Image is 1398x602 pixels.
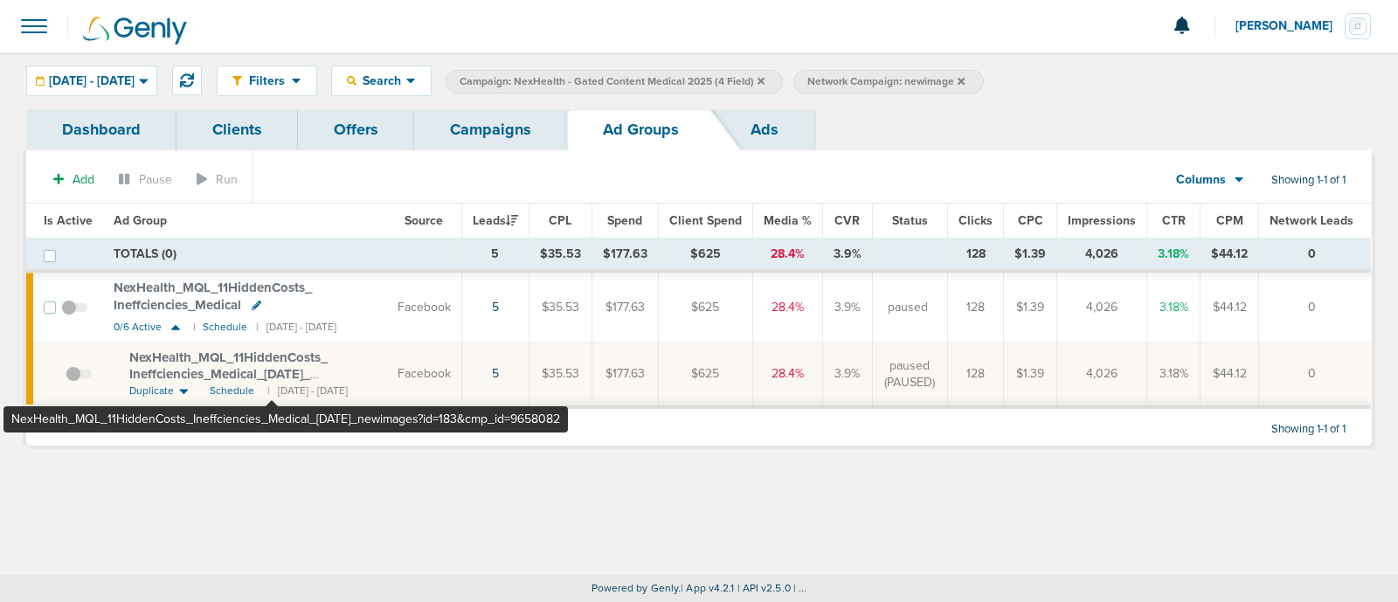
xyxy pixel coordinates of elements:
[658,239,752,272] td: $625
[793,582,807,594] span: | ...
[948,239,1004,272] td: 128
[592,239,658,272] td: $177.63
[73,172,94,187] span: Add
[267,384,348,398] small: | [DATE] - [DATE]
[356,73,406,88] span: Search
[529,343,592,407] td: $35.53
[129,349,357,399] span: NexHealth_ MQL_ 11HiddenCosts_ Ineffciencies_ Medical_ [DATE]_ newimages?id=183&cmp_ id=9658082
[872,343,948,407] td: paused (PAUSED)
[210,384,254,398] span: Schedule
[176,109,298,150] a: Clients
[607,213,642,228] span: Spend
[1147,343,1201,407] td: 3.18%
[1057,271,1147,342] td: 4,026
[737,582,791,594] span: | API v2.5.0
[1162,213,1186,228] span: CTR
[461,239,529,272] td: 5
[460,74,765,89] span: Campaign: NexHealth - Gated Content Medical 2025 (4 Field)
[203,321,247,334] small: Schedule
[492,366,499,381] a: 5
[129,384,174,398] span: Duplicate
[256,321,336,334] small: | [DATE] - [DATE]
[1201,239,1259,272] td: $44.12
[529,271,592,342] td: $35.53
[752,343,822,407] td: 28.4%
[658,343,752,407] td: $625
[764,213,812,228] span: Media %
[387,271,462,342] td: Facebook
[567,109,715,150] a: Ad Groups
[492,300,499,315] a: 5
[807,74,965,89] span: Network Campaign: newimage
[193,321,194,334] small: |
[948,271,1004,342] td: 128
[1271,173,1346,188] span: Showing 1-1 of 1
[1270,213,1353,228] span: Network Leads
[114,321,162,334] span: 0/6 Active
[114,280,312,313] span: NexHealth_ MQL_ 11HiddenCosts_ Ineffciencies_ Medical
[103,239,461,272] td: TOTALS (0)
[752,239,822,272] td: 28.4%
[44,213,93,228] span: Is Active
[834,213,860,228] span: CVR
[1004,271,1057,342] td: $1.39
[529,239,592,272] td: $35.53
[114,213,167,228] span: Ad Group
[1176,171,1226,189] span: Columns
[1259,343,1372,407] td: 0
[948,343,1004,407] td: 128
[592,271,658,342] td: $177.63
[822,343,872,407] td: 3.9%
[1057,239,1147,272] td: 4,026
[49,75,135,87] span: [DATE] - [DATE]
[83,17,187,45] img: Genly
[1147,271,1201,342] td: 3.18%
[298,109,414,150] a: Offers
[549,213,571,228] span: CPL
[387,343,462,407] td: Facebook
[892,213,928,228] span: Status
[669,213,742,228] span: Client Spend
[242,73,292,88] span: Filters
[1201,271,1259,342] td: $44.12
[44,167,104,192] button: Add
[715,109,814,150] a: Ads
[405,213,443,228] span: Source
[1004,343,1057,407] td: $1.39
[592,343,658,407] td: $177.63
[752,271,822,342] td: 28.4%
[1235,20,1345,32] span: [PERSON_NAME]
[822,271,872,342] td: 3.9%
[1201,343,1259,407] td: $44.12
[473,213,518,228] span: Leads
[822,239,872,272] td: 3.9%
[681,582,734,594] span: | App v4.2.1
[1216,213,1243,228] span: CPM
[658,271,752,342] td: $625
[888,299,928,316] span: paused
[1018,213,1043,228] span: CPC
[959,213,993,228] span: Clicks
[1259,271,1372,342] td: 0
[1259,239,1372,272] td: 0
[1004,239,1057,272] td: $1.39
[1057,343,1147,407] td: 4,026
[1147,239,1201,272] td: 3.18%
[414,109,567,150] a: Campaigns
[1068,213,1136,228] span: Impressions
[1271,422,1346,437] span: Showing 1-1 of 1
[26,109,176,150] a: Dashboard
